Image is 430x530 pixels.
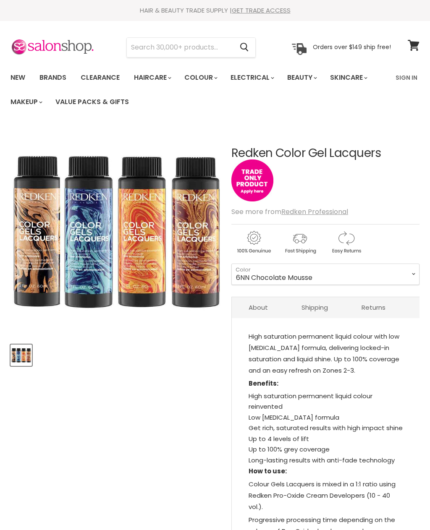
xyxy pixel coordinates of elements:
li: Low [MEDICAL_DATA] formula [249,412,403,423]
a: Value Packs & Gifts [49,93,135,111]
a: Makeup [4,93,47,111]
a: GET TRADE ACCESS [232,6,291,15]
a: Skincare [324,69,372,86]
button: Search [233,38,255,57]
li: Up to 100% grey coverage [249,444,403,455]
strong: Benefits: [249,379,278,388]
button: Redken Color Gel Lacquers [10,345,32,366]
div: Redken Color Gel Lacquers image. Click or Scroll to Zoom. [10,126,221,337]
a: Brands [33,69,73,86]
a: Sign In [391,69,422,86]
a: Returns [345,297,402,318]
input: Search [127,38,233,57]
a: Redken Professional [281,207,348,217]
span: See more from [231,207,348,217]
a: About [232,297,285,318]
ul: Main menu [4,65,391,114]
li: Up to 4 levels of lift [249,433,403,444]
li: Long-lasting results with anti-fade technology [249,455,403,466]
img: genuine.gif [231,230,276,255]
div: Product thumbnails [9,342,223,366]
li: Get rich, saturated results with high impact shine [249,423,403,433]
img: Redken Color Gel Lacquers [11,345,31,365]
a: Shipping [285,297,345,318]
p: Orders over $149 ship free! [313,43,391,51]
img: shipping.gif [278,230,322,255]
img: Redken Color Gel Lacquers [10,125,221,336]
img: returns.gif [324,230,368,255]
strong: How to use: [249,467,287,475]
span: High saturation permanent liquid colour with low [MEDICAL_DATA] formula, delivering locked-in sat... [249,332,399,375]
a: Haircare [128,69,176,86]
a: Electrical [224,69,279,86]
a: Clearance [74,69,126,86]
li: High saturation permanent liquid colour reinvented [249,391,403,412]
p: Colour Gels Lacquers is mixed in a 1:1 ratio using Redken Pro-Oxide Cream Developers (10 - 40 vol.). [249,478,403,514]
h1: Redken Color Gel Lacquers [231,147,420,160]
a: Beauty [281,69,322,86]
a: New [4,69,31,86]
a: Colour [178,69,223,86]
form: Product [126,37,256,57]
img: tradeonly_small.jpg [231,159,273,201]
